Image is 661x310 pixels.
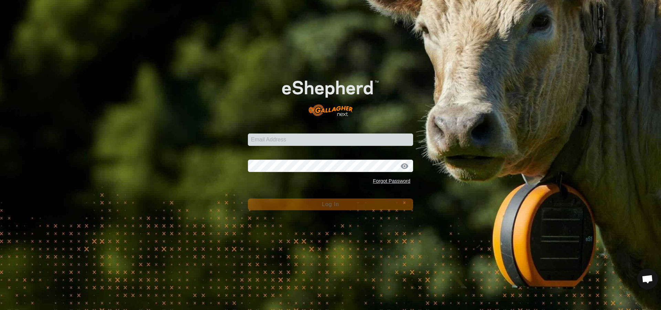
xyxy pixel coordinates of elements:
[373,178,410,184] a: Forgot Password
[248,199,413,210] button: Log In
[322,201,339,207] span: Log In
[248,133,413,146] input: Email Address
[264,67,397,123] img: E-shepherd Logo
[637,269,658,289] a: Open chat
